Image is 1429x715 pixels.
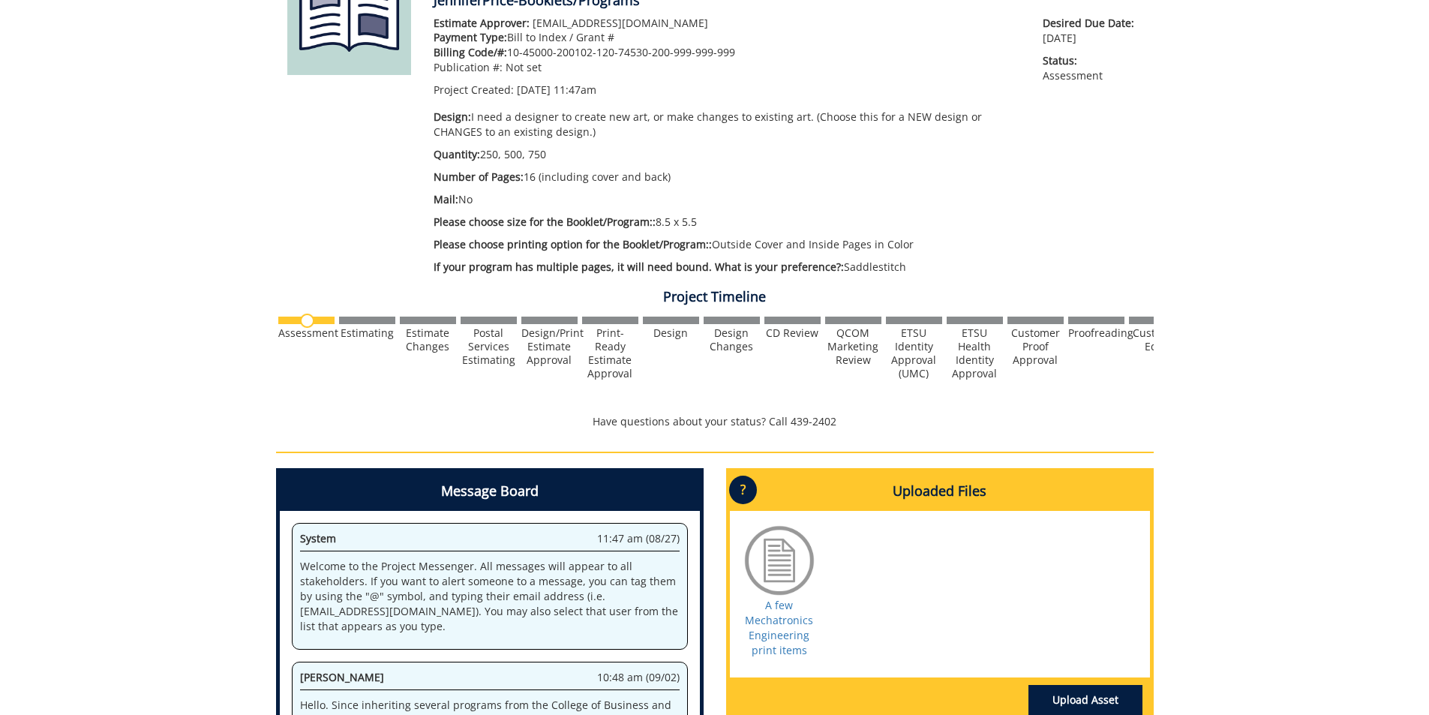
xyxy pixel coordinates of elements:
[1043,16,1142,46] p: [DATE]
[582,326,638,380] div: Print-Ready Estimate Approval
[745,598,813,657] a: A few Mechatronics Engineering print items
[434,83,514,97] span: Project Created:
[434,110,1021,140] p: I need a designer to create new art, or make changes to existing art. (Choose this for a NEW desi...
[434,260,1021,275] p: Saddlestitch
[434,45,1021,60] p: 10-45000-200102-120-74530-200-999-999-999
[1043,16,1142,31] span: Desired Due Date:
[434,192,458,206] span: Mail:
[1028,685,1142,715] a: Upload Asset
[461,326,517,367] div: Postal Services Estimating
[434,45,507,59] span: Billing Code/#:
[1129,326,1185,353] div: Customer Edits
[597,531,680,546] span: 11:47 am (08/27)
[434,60,503,74] span: Publication #:
[400,326,456,353] div: Estimate Changes
[434,110,471,124] span: Design:
[300,559,680,634] p: Welcome to the Project Messenger. All messages will appear to all stakeholders. If you want to al...
[434,30,507,44] span: Payment Type:
[730,472,1150,511] h4: Uploaded Files
[434,147,480,161] span: Quantity:
[278,326,335,340] div: Assessment
[764,326,821,340] div: CD Review
[434,215,656,229] span: Please choose size for the Booklet/Program::
[1043,53,1142,83] p: Assessment
[280,472,700,511] h4: Message Board
[825,326,881,367] div: QCOM Marketing Review
[434,170,524,184] span: Number of Pages:
[434,16,530,30] span: Estimate Approver:
[434,170,1021,185] p: 16 (including cover and back)
[947,326,1003,380] div: ETSU Health Identity Approval
[521,326,578,367] div: Design/Print Estimate Approval
[276,414,1154,429] p: Have questions about your status? Call 439-2402
[886,326,942,380] div: ETSU Identity Approval (UMC)
[517,83,596,97] span: [DATE] 11:47am
[434,237,712,251] span: Please choose printing option for the Booklet/Program::
[300,314,314,328] img: no
[434,215,1021,230] p: 8.5 x 5.5
[1043,53,1142,68] span: Status:
[597,670,680,685] span: 10:48 am (09/02)
[704,326,760,353] div: Design Changes
[276,290,1154,305] h4: Project Timeline
[643,326,699,340] div: Design
[434,237,1021,252] p: Outside Cover and Inside Pages in Color
[1007,326,1064,367] div: Customer Proof Approval
[434,147,1021,162] p: 250, 500, 750
[300,670,384,684] span: [PERSON_NAME]
[300,531,336,545] span: System
[339,326,395,340] div: Estimating
[729,476,757,504] p: ?
[434,260,844,274] span: If your program has multiple pages, it will need bound. What is your preference?:
[506,60,542,74] span: Not set
[434,30,1021,45] p: Bill to Index / Grant #
[434,192,1021,207] p: No
[434,16,1021,31] p: [EMAIL_ADDRESS][DOMAIN_NAME]
[1068,326,1124,340] div: Proofreading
